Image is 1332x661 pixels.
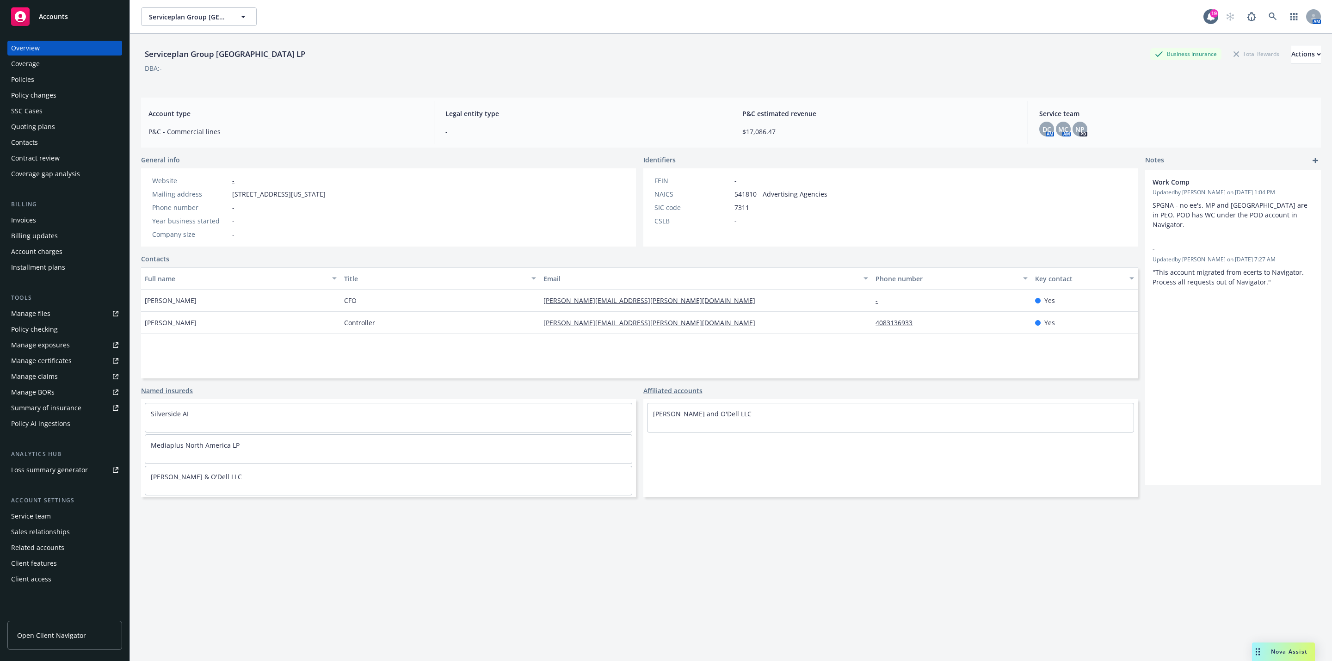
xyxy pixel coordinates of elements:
[340,267,540,290] button: Title
[232,216,234,226] span: -
[1310,155,1321,166] a: add
[11,353,72,368] div: Manage certificates
[1291,45,1321,63] button: Actions
[7,353,122,368] a: Manage certificates
[11,135,38,150] div: Contacts
[141,155,180,165] span: General info
[145,274,327,284] div: Full name
[7,119,122,134] a: Quoting plans
[11,556,57,571] div: Client features
[148,109,423,118] span: Account type
[152,216,228,226] div: Year business started
[1145,155,1164,166] span: Notes
[7,369,122,384] a: Manage claims
[7,572,122,587] a: Client access
[1044,296,1055,305] span: Yes
[141,48,309,60] div: Serviceplan Group [GEOGRAPHIC_DATA] LP
[7,229,122,243] a: Billing updates
[232,189,326,199] span: [STREET_ADDRESS][US_STATE]
[11,151,60,166] div: Contract review
[7,525,122,539] a: Sales relationships
[141,7,257,26] button: Serviceplan Group [GEOGRAPHIC_DATA] LP
[7,151,122,166] a: Contract review
[7,385,122,400] a: Manage BORs
[11,540,64,555] div: Related accounts
[7,72,122,87] a: Policies
[1242,7,1261,26] a: Report a Bug
[7,135,122,150] a: Contacts
[734,189,827,199] span: 541810 - Advertising Agencies
[11,88,56,103] div: Policy changes
[7,540,122,555] a: Related accounts
[11,572,51,587] div: Client access
[11,338,70,352] div: Manage exposures
[734,203,749,212] span: 7311
[232,176,234,185] a: -
[643,386,703,395] a: Affiliated accounts
[344,274,526,284] div: Title
[734,176,737,185] span: -
[17,630,86,640] span: Open Client Navigator
[876,318,920,327] a: 4083136933
[152,176,228,185] div: Website
[11,104,43,118] div: SSC Cases
[654,189,731,199] div: NAICS
[1150,48,1221,60] div: Business Insurance
[145,296,197,305] span: [PERSON_NAME]
[7,167,122,181] a: Coverage gap analysis
[151,472,242,481] a: [PERSON_NAME] & O'Dell LLC
[1153,188,1313,197] span: Updated by [PERSON_NAME] on [DATE] 1:04 PM
[11,213,36,228] div: Invoices
[1153,201,1309,229] span: SPGNA - no ee's. MP and [GEOGRAPHIC_DATA] are in PEO. POD has WC under the POD account in Navigator.
[7,306,122,321] a: Manage files
[1145,170,1321,237] div: Work CompUpdatedby [PERSON_NAME] on [DATE] 1:04 PMSPGNA - no ee's. MP and [GEOGRAPHIC_DATA] are i...
[1153,244,1289,254] span: -
[11,119,55,134] div: Quoting plans
[1252,642,1264,661] div: Drag to move
[445,109,720,118] span: Legal entity type
[742,109,1017,118] span: P&C estimated revenue
[543,318,763,327] a: [PERSON_NAME][EMAIL_ADDRESS][PERSON_NAME][DOMAIN_NAME]
[7,556,122,571] a: Client features
[7,56,122,71] a: Coverage
[7,200,122,209] div: Billing
[543,274,858,284] div: Email
[1252,642,1315,661] button: Nova Assist
[7,244,122,259] a: Account charges
[149,12,229,22] span: Serviceplan Group [GEOGRAPHIC_DATA] LP
[148,127,423,136] span: P&C - Commercial lines
[654,176,731,185] div: FEIN
[1035,274,1124,284] div: Key contact
[344,318,375,327] span: Controller
[11,369,58,384] div: Manage claims
[145,63,162,73] div: DBA: -
[11,244,62,259] div: Account charges
[7,41,122,56] a: Overview
[11,306,50,321] div: Manage files
[141,386,193,395] a: Named insureds
[445,127,720,136] span: -
[7,88,122,103] a: Policy changes
[11,525,70,539] div: Sales relationships
[141,267,340,290] button: Full name
[11,509,51,524] div: Service team
[1221,7,1239,26] a: Start snowing
[7,338,122,352] span: Manage exposures
[734,216,737,226] span: -
[1039,109,1313,118] span: Service team
[872,267,1031,290] button: Phone number
[145,318,197,327] span: [PERSON_NAME]
[654,203,731,212] div: SIC code
[1285,7,1303,26] a: Switch app
[876,274,1017,284] div: Phone number
[11,416,70,431] div: Policy AI ingestions
[7,463,122,477] a: Loss summary generator
[152,229,228,239] div: Company size
[11,322,58,337] div: Policy checking
[11,401,81,415] div: Summary of insurance
[39,13,68,20] span: Accounts
[152,189,228,199] div: Mailing address
[1210,9,1218,18] div: 19
[7,293,122,303] div: Tools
